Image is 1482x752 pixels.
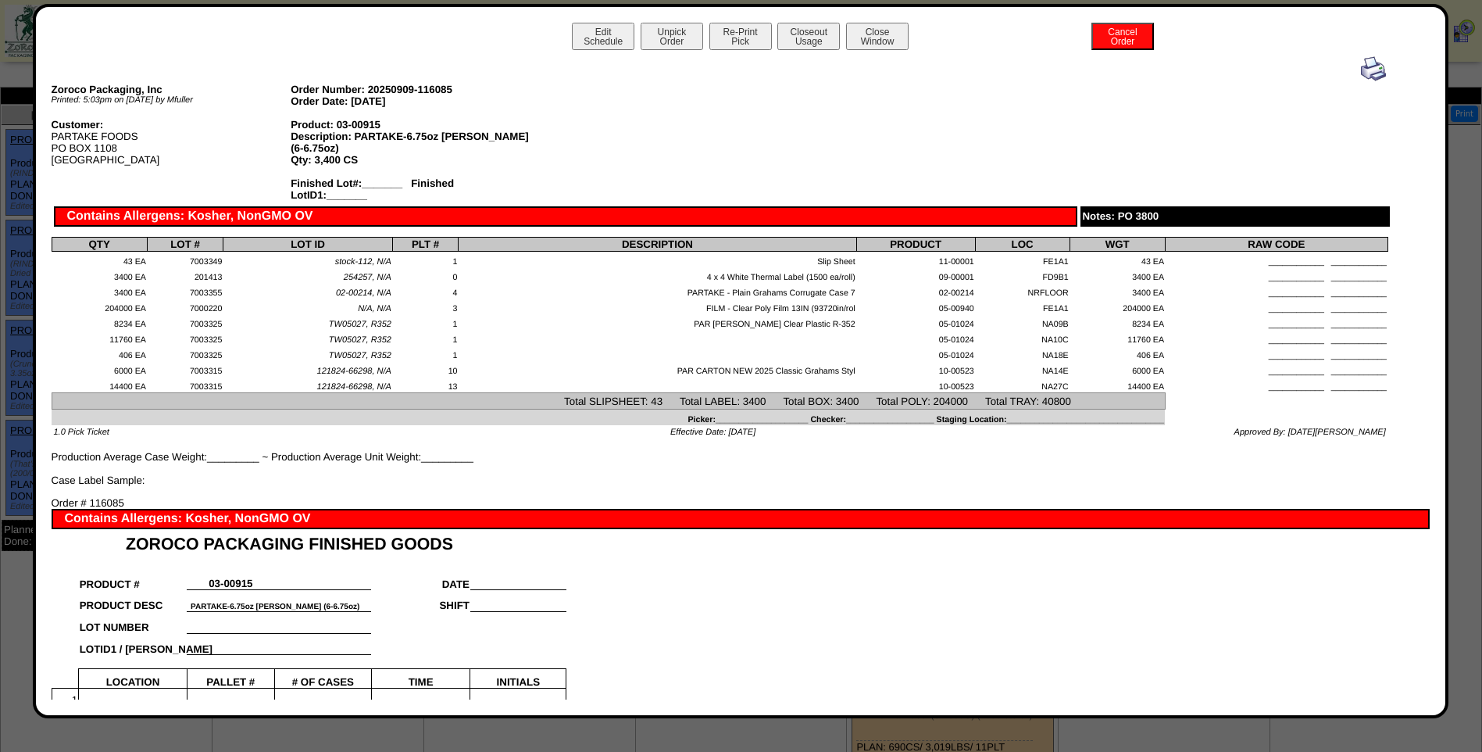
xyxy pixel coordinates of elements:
span: 02-00214, N/A [336,288,391,298]
th: QTY [52,238,147,252]
td: 11760 EA [52,330,147,346]
span: TW05027, R352 [329,320,391,329]
button: EditSchedule [572,23,634,50]
td: 406 EA [1070,346,1165,361]
th: RAW CODE [1165,238,1387,252]
span: TW05027, R352 [329,351,391,360]
td: 4 x 4 White Thermal Label (1500 ea/roll) [459,267,856,283]
td: 3 [392,299,459,314]
td: PARTAKE - Plain Grahams Corrugate Case 7 [459,283,856,299]
td: 4 [392,283,459,299]
td: 6000 EA [52,361,147,377]
td: 7003315 [147,361,223,377]
td: NA09B [975,314,1070,330]
div: Qty: 3,400 CS [291,154,530,166]
td: NA27C [975,377,1070,392]
div: Printed: 5:03pm on [DATE] by Mfuller [52,95,291,105]
td: 7003325 [147,314,223,330]
td: 6000 EA [1070,361,1165,377]
td: 7003315 [147,377,223,392]
td: 7003325 [147,330,223,346]
td: 02-00214 [856,283,975,299]
td: 3400 EA [1070,267,1165,283]
td: 204000 EA [1070,299,1165,314]
td: ZOROCO PACKAGING FINISHED GOODS [79,529,566,554]
td: LOCATION [79,669,187,689]
td: NA18E [975,346,1070,361]
td: Picker:____________________ Checker:___________________ Staging Location:________________________... [52,410,1165,425]
th: WGT [1070,238,1165,252]
td: 1 [392,252,459,267]
td: FE1A1 [975,252,1070,267]
td: 43 EA [52,252,147,267]
td: 3400 EA [1070,283,1165,299]
td: PALLET # [187,669,274,689]
td: FD9B1 [975,267,1070,283]
td: Slip Sheet [459,252,856,267]
td: 03-00915 [187,568,274,590]
a: CloseWindow [845,35,910,47]
span: 121824-66298, N/A [317,367,391,376]
div: Contains Allergens: Kosher, NonGMO OV [52,509,1430,529]
th: LOT ID [223,238,393,252]
button: UnpickOrder [641,23,703,50]
td: 7003355 [147,283,223,299]
td: LOTID1 / [PERSON_NAME] [79,633,187,655]
td: 3400 EA [52,267,147,283]
span: stock-112, N/A [335,257,391,267]
td: 05-00940 [856,299,975,314]
td: PRODUCT # [79,568,187,590]
div: Product: 03-00915 [291,119,530,131]
td: 1 [392,314,459,330]
td: Total SLIPSHEET: 43 Total LABEL: 3400 Total BOX: 3400 Total POLY: 204000 Total TRAY: 40800 [52,393,1165,410]
button: CloseoutUsage [777,23,840,50]
span: Effective Date: [DATE] [670,428,755,437]
td: NRFLOOR [975,283,1070,299]
td: 8234 EA [1070,314,1165,330]
td: 0 [392,267,459,283]
th: LOT # [147,238,223,252]
td: 10 [392,361,459,377]
td: 201413 [147,267,223,283]
td: FE1A1 [975,299,1070,314]
span: 121824-66298, N/A [317,382,391,392]
div: Finished Lot#:_______ Finished LotID1:_______ [291,177,530,201]
th: DESCRIPTION [459,238,856,252]
td: 05-01024 [856,314,975,330]
td: 1 [392,346,459,361]
td: 14400 EA [52,377,147,392]
td: 05-01024 [856,346,975,361]
th: PLT # [392,238,459,252]
img: print.gif [1361,56,1386,81]
td: ____________ ____________ [1165,267,1387,283]
td: SHIFT [371,590,470,612]
td: ____________ ____________ [1165,346,1387,361]
span: N/A, N/A [358,304,391,313]
div: Contains Allergens: Kosher, NonGMO OV [54,206,1077,227]
td: ____________ ____________ [1165,361,1387,377]
span: Approved By: [DATE][PERSON_NAME] [1234,428,1386,437]
td: ____________ ____________ [1165,377,1387,392]
td: 8234 EA [52,314,147,330]
td: 7003325 [147,346,223,361]
td: 10-00523 [856,361,975,377]
td: PRODUCT DESC [79,590,187,612]
td: 1 [52,688,79,706]
td: 204000 EA [52,299,147,314]
td: ____________ ____________ [1165,252,1387,267]
span: 1.0 Pick Ticket [54,428,109,437]
div: Order Number: 20250909-116085 [291,84,530,95]
td: 1 [392,330,459,346]
td: 7003349 [147,252,223,267]
td: 11760 EA [1070,330,1165,346]
button: CloseWindow [846,23,909,50]
td: 43 EA [1070,252,1165,267]
td: 05-01024 [856,330,975,346]
button: CancelOrder [1091,23,1154,50]
font: PARTAKE-6.75oz [PERSON_NAME] (6-6.75oz) [191,603,359,611]
td: NA10C [975,330,1070,346]
td: 13 [392,377,459,392]
td: 10-00523 [856,377,975,392]
span: 254257, N/A [344,273,391,282]
td: NA14E [975,361,1070,377]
